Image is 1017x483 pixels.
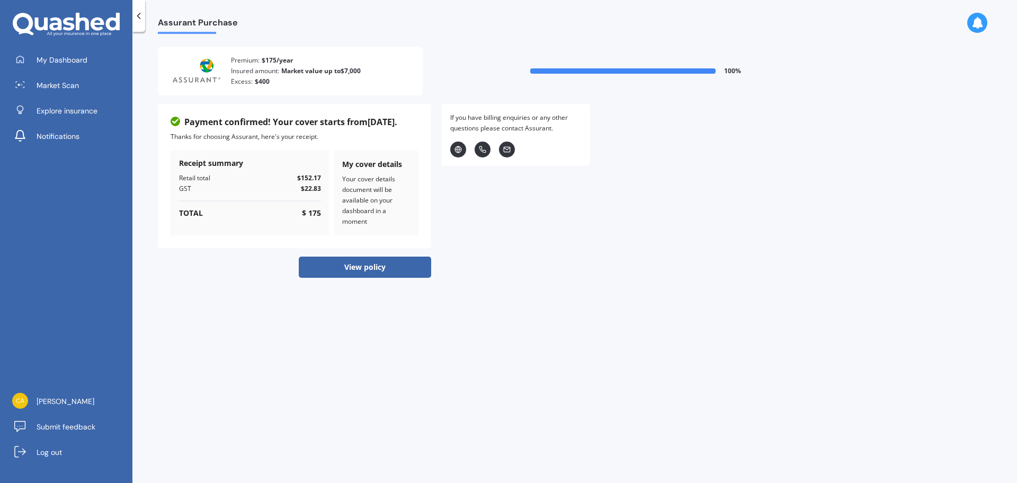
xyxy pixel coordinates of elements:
span: 100 % [724,66,741,76]
button: View policy [299,257,431,278]
span: Assurant Purchase [158,17,238,32]
span: Notifications [37,131,79,142]
span: Log out [37,447,62,458]
b: $175/ year [262,55,293,66]
span: Insured amount: [231,66,279,76]
img: 1292b857eb78f5888647d478825ace68 [12,393,28,409]
div: GST [179,183,191,194]
div: TOTAL [179,208,203,218]
b: $400 [255,76,270,87]
span: Premium: [231,55,260,66]
span: Market Scan [37,80,79,91]
img: Protecta [171,58,222,84]
div: If you have billing enquiries or any other questions please contact Assurant . [450,112,582,134]
span: My Dashboard [37,55,87,65]
b: Market value up to $ 7,000 [281,66,361,76]
div: Retail total [179,173,210,183]
span: Payment confirmed! Your cover starts from [DATE] . [184,117,397,127]
div: Receipt summary [179,158,321,169]
span: [PERSON_NAME] [37,396,94,407]
div: $152.17 [297,173,321,183]
a: My Dashboard [8,49,132,71]
a: Market Scan [8,75,132,96]
a: Log out [8,442,132,463]
div: $ 175 [302,208,321,218]
span: Excess: [231,76,253,87]
div: Your cover details document will be available on your dashboard in a moment [342,174,410,227]
div: My cover details [342,159,410,170]
div: $22.83 [301,183,321,194]
a: [PERSON_NAME] [8,391,132,412]
a: Submit feedback [8,416,132,437]
span: Thanks for choosing Assurant, here's your receipt. [171,132,318,141]
span: Explore insurance [37,106,97,116]
a: Explore insurance [8,100,132,121]
span: Submit feedback [37,421,95,432]
a: Notifications [8,126,132,147]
